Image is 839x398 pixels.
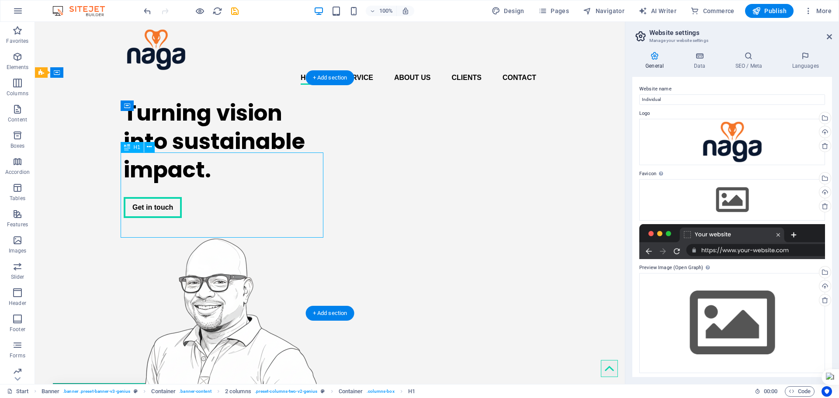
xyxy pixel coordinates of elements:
p: Footer [10,326,25,333]
i: This element is a customizable preset [134,389,138,394]
h4: SEO / Meta [722,52,779,70]
button: save [229,6,240,16]
span: . banner-content [179,386,211,397]
span: Design [492,7,524,15]
label: Logo [639,108,825,119]
button: Design [488,4,528,18]
span: . columns-box [367,386,395,397]
label: Favicon [639,169,825,179]
h4: Languages [779,52,832,70]
span: More [804,7,832,15]
div: Select files from the file manager, stock photos, or upload file(s) [639,179,825,220]
a: Click to cancel selection. Double-click to open Pages [7,386,29,397]
span: . banner .preset-banner-v3-genius [63,386,130,397]
h4: General [632,52,680,70]
iframe: To enrich screen reader interactions, please activate Accessibility in Grammarly extension settings [35,22,625,384]
p: Header [9,300,26,307]
p: Features [7,221,28,228]
span: Code [789,386,811,397]
span: Click to select. Double-click to edit [408,386,415,397]
nav: breadcrumb [42,386,415,397]
button: Pages [535,4,572,18]
h4: Data [680,52,722,70]
span: . preset-columns-two-v2-genius [255,386,318,397]
i: On resize automatically adjust zoom level to fit chosen device. [402,7,409,15]
button: More [801,4,835,18]
h2: Website settings [649,29,832,37]
h6: Session time [755,386,778,397]
button: Commerce [687,4,738,18]
span: Commerce [690,7,735,15]
span: Publish [752,7,787,15]
label: Preview Image (Open Graph) [639,263,825,273]
button: Navigator [579,4,628,18]
p: Tables [10,195,25,202]
button: AI Writer [635,4,680,18]
p: Elements [7,64,29,71]
h6: 100% [379,6,393,16]
p: Content [8,116,27,123]
div: Design (Ctrl+Alt+Y) [488,4,528,18]
p: Slider [11,273,24,280]
span: Click to select. Double-click to edit [225,386,251,397]
p: Accordion [5,169,30,176]
button: Usercentrics [822,386,832,397]
span: : [770,388,771,395]
div: NagalkLogo-01-X1sMvW-IwdZPGECP6KycNA.png [639,119,825,166]
span: 00 00 [764,386,777,397]
span: H1 [134,145,140,150]
div: Select files from the file manager, stock photos, or upload file(s) [639,273,825,373]
i: Reload page [212,6,222,16]
i: This element is a customizable preset [321,389,325,394]
p: Columns [7,90,28,97]
img: Editor Logo [50,6,116,16]
input: Name... [639,94,825,105]
button: Publish [745,4,794,18]
label: Website name [639,84,825,94]
span: Pages [538,7,569,15]
i: Save (Ctrl+S) [230,6,240,16]
span: AI Writer [638,7,676,15]
button: undo [142,6,153,16]
span: Click to select. Double-click to edit [339,386,363,397]
div: + Add section [306,306,354,321]
span: Click to select. Double-click to edit [151,386,176,397]
p: Boxes [10,142,25,149]
p: Favorites [6,38,28,45]
h3: Manage your website settings [649,37,815,45]
div: + Add section [306,70,354,85]
span: Navigator [583,7,624,15]
p: Forms [10,352,25,359]
button: Code [785,386,815,397]
span: Click to select. Double-click to edit [42,386,60,397]
button: 100% [366,6,397,16]
button: reload [212,6,222,16]
p: Images [9,247,27,254]
i: Undo: Edit headline (Ctrl+Z) [142,6,153,16]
